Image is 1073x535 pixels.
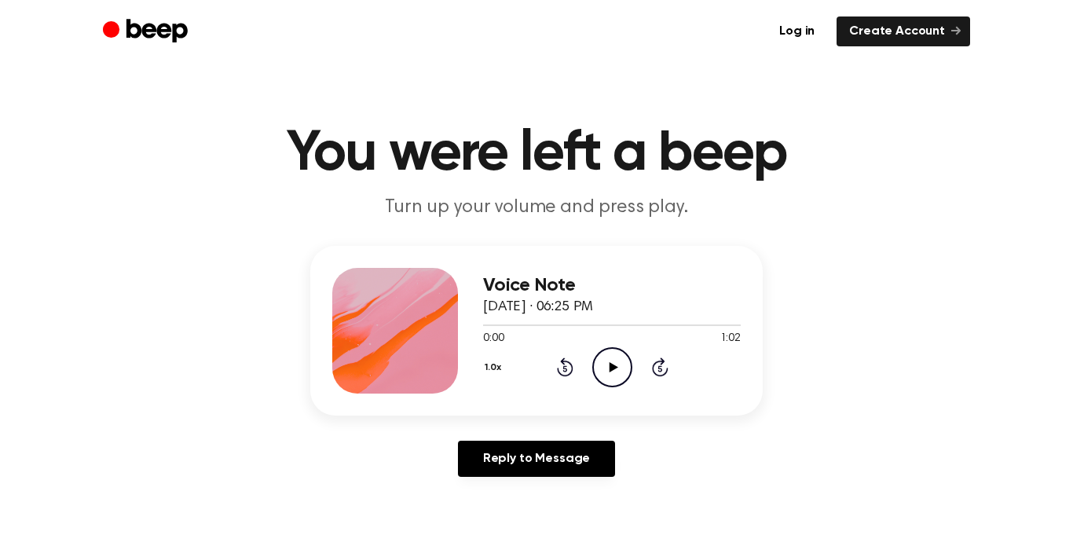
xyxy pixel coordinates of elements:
span: [DATE] · 06:25 PM [483,300,593,314]
a: Reply to Message [458,441,615,477]
a: Log in [767,16,827,46]
p: Turn up your volume and press play. [235,195,838,221]
h3: Voice Note [483,275,741,296]
span: 0:00 [483,331,504,347]
span: 1:02 [720,331,741,347]
h1: You were left a beep [134,126,939,182]
a: Create Account [837,16,970,46]
a: Beep [103,16,192,47]
button: 1.0x [483,354,507,381]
